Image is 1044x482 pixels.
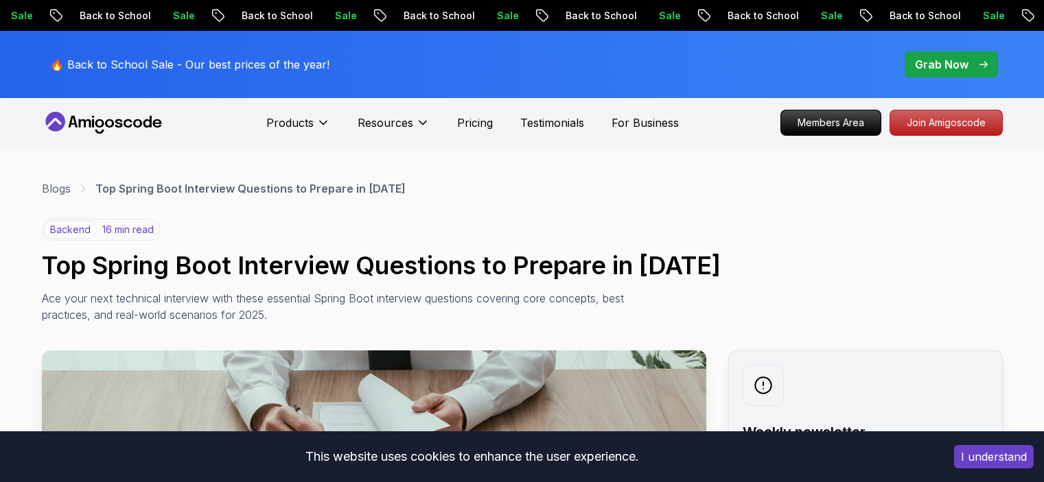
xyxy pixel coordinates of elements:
[69,9,162,23] p: Back to School
[42,290,657,323] p: Ace your next technical interview with these essential Spring Boot interview questions covering c...
[648,9,692,23] p: Sale
[520,115,584,131] a: Testimonials
[810,9,854,23] p: Sale
[954,445,1034,468] button: Accept cookies
[612,115,679,131] a: For Business
[915,56,968,73] p: Grab Now
[358,115,430,142] button: Resources
[102,223,154,237] p: 16 min read
[42,252,1003,279] h1: Top Spring Boot Interview Questions to Prepare in [DATE]
[890,110,1003,136] a: Join Amigoscode
[231,9,324,23] p: Back to School
[890,110,1002,135] p: Join Amigoscode
[780,110,881,136] a: Members Area
[50,56,329,73] p: 🔥 Back to School Sale - Our best prices of the year!
[266,115,330,142] button: Products
[324,9,368,23] p: Sale
[972,9,1016,23] p: Sale
[162,9,206,23] p: Sale
[486,9,530,23] p: Sale
[879,9,972,23] p: Back to School
[358,115,413,131] p: Resources
[95,180,406,197] p: Top Spring Boot Interview Questions to Prepare in [DATE]
[457,115,493,131] a: Pricing
[42,180,71,197] a: Blogs
[717,9,810,23] p: Back to School
[10,442,933,472] div: This website uses cookies to enhance the user experience.
[266,115,314,131] p: Products
[44,221,97,239] p: backend
[555,9,648,23] p: Back to School
[393,9,486,23] p: Back to School
[781,110,881,135] p: Members Area
[743,422,988,442] h2: Weekly newsletter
